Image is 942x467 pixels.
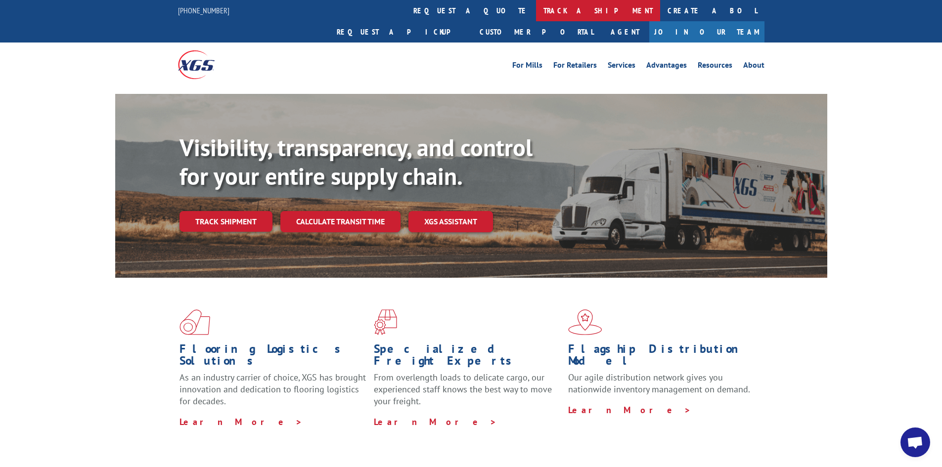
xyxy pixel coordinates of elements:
[179,309,210,335] img: xgs-icon-total-supply-chain-intelligence-red
[374,416,497,427] a: Learn More >
[608,61,635,72] a: Services
[329,21,472,42] a: Request a pickup
[472,21,601,42] a: Customer Portal
[179,132,533,191] b: Visibility, transparency, and control for your entire supply chain.
[178,5,229,15] a: [PHONE_NUMBER]
[568,372,750,395] span: Our agile distribution network gives you nationwide inventory management on demand.
[743,61,764,72] a: About
[374,372,561,416] p: From overlength loads to delicate cargo, our experienced staff knows the best way to move your fr...
[374,309,397,335] img: xgs-icon-focused-on-flooring-red
[649,21,764,42] a: Join Our Team
[698,61,732,72] a: Resources
[568,309,602,335] img: xgs-icon-flagship-distribution-model-red
[568,404,691,416] a: Learn More >
[179,372,366,407] span: As an industry carrier of choice, XGS has brought innovation and dedication to flooring logistics...
[179,416,303,427] a: Learn More >
[280,211,401,232] a: Calculate transit time
[374,343,561,372] h1: Specialized Freight Experts
[568,343,755,372] h1: Flagship Distribution Model
[512,61,542,72] a: For Mills
[646,61,687,72] a: Advantages
[179,211,272,232] a: Track shipment
[408,211,493,232] a: XGS ASSISTANT
[179,343,366,372] h1: Flooring Logistics Solutions
[601,21,649,42] a: Agent
[553,61,597,72] a: For Retailers
[900,427,930,457] div: Open chat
